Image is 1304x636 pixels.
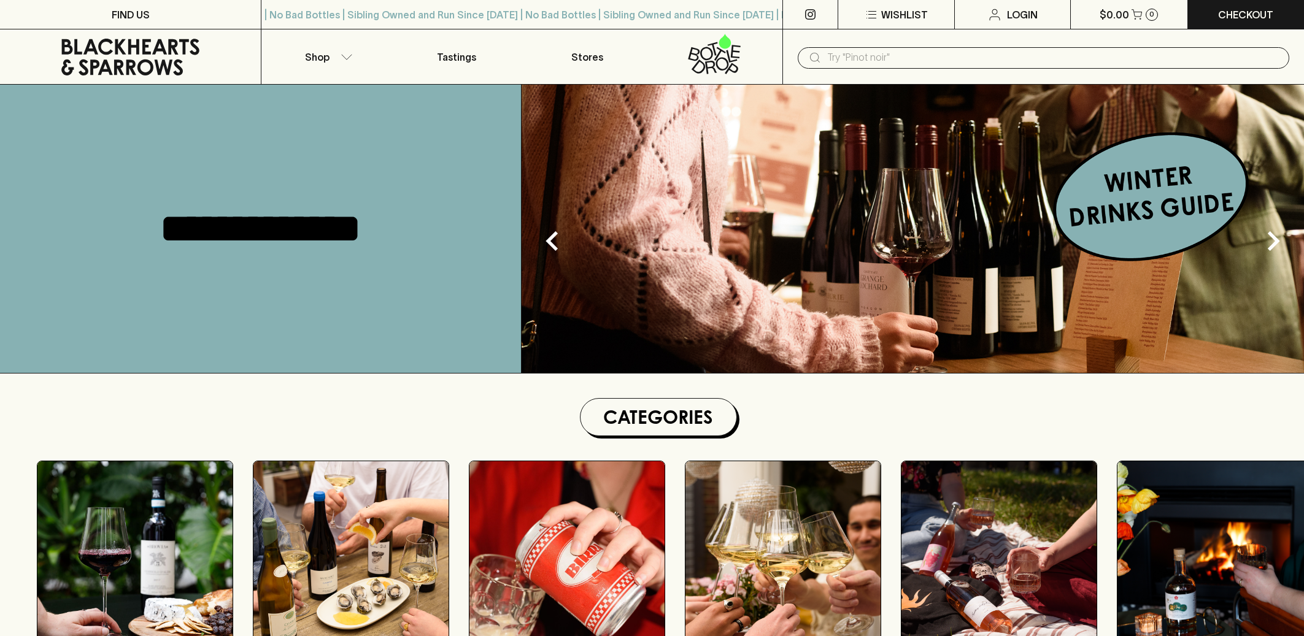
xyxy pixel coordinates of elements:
[522,29,652,84] a: Stores
[571,50,603,64] p: Stores
[528,216,577,266] button: Previous
[1149,11,1154,18] p: 0
[305,50,330,64] p: Shop
[881,7,928,22] p: Wishlist
[827,48,1279,67] input: Try "Pinot noir"
[522,85,1304,373] img: optimise
[1007,7,1038,22] p: Login
[1100,7,1129,22] p: $0.00
[392,29,522,84] a: Tastings
[585,404,731,431] h1: Categories
[112,7,150,22] p: FIND US
[437,50,476,64] p: Tastings
[1218,7,1273,22] p: Checkout
[261,29,392,84] button: Shop
[1249,216,1298,266] button: Next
